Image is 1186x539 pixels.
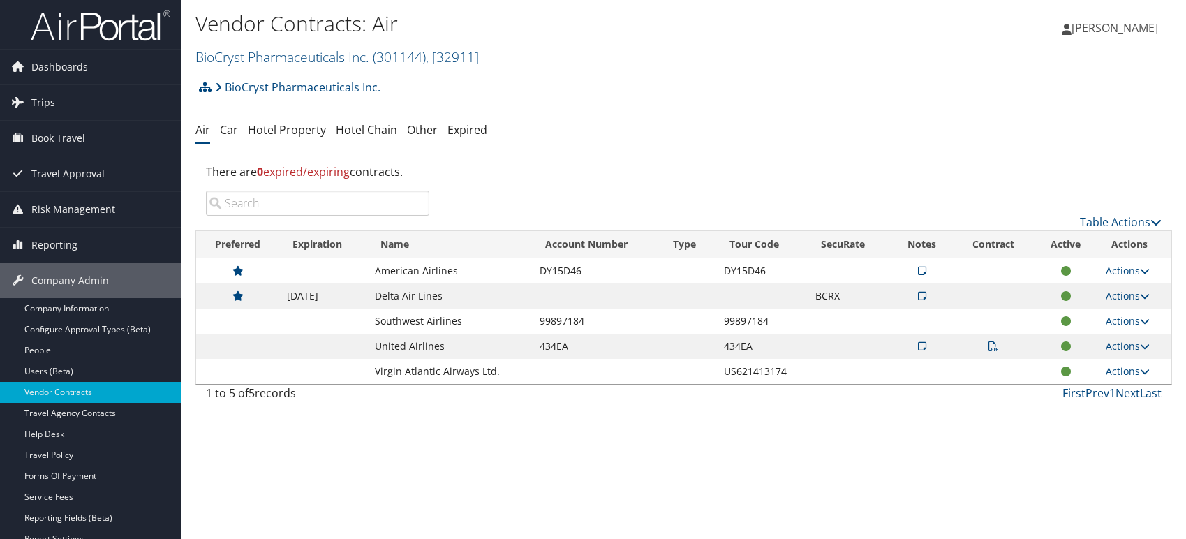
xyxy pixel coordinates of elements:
a: [PERSON_NAME] [1062,7,1172,49]
strong: 0 [257,164,263,179]
td: DY15D46 [717,258,808,283]
a: Actions [1106,314,1150,327]
span: , [ 32911 ] [426,47,479,66]
td: Southwest Airlines [368,309,533,334]
th: Expiration: activate to sort column ascending [280,231,369,258]
h1: Vendor Contracts: Air [195,9,847,38]
td: BCRX [808,283,890,309]
a: Table Actions [1080,214,1162,230]
a: 1 [1109,385,1115,401]
a: Actions [1106,364,1150,378]
a: Last [1140,385,1162,401]
a: Car [220,122,238,138]
th: Name: activate to sort column ascending [368,231,533,258]
span: Risk Management [31,192,115,227]
th: Type: activate to sort column ascending [660,231,718,258]
input: Search [206,191,429,216]
a: Actions [1106,264,1150,277]
th: Preferred: activate to sort column ascending [196,231,280,258]
span: Reporting [31,228,77,263]
img: airportal-logo.png [31,9,170,42]
span: Book Travel [31,121,85,156]
div: There are contracts. [195,153,1172,191]
a: Actions [1106,339,1150,353]
td: 99897184 [533,309,660,334]
span: Dashboards [31,50,88,84]
td: US621413174 [717,359,808,384]
th: Tour Code: activate to sort column ascending [717,231,808,258]
a: Hotel Chain [336,122,397,138]
a: BioCryst Pharmaceuticals Inc. [215,73,380,101]
td: 99897184 [717,309,808,334]
a: Expired [447,122,487,138]
td: [DATE] [280,283,369,309]
td: United Airlines [368,334,533,359]
span: expired/expiring [257,164,350,179]
td: 434EA [717,334,808,359]
span: 5 [249,385,255,401]
a: Next [1115,385,1140,401]
th: Active: activate to sort column ascending [1033,231,1099,258]
th: Account Number: activate to sort column ascending [533,231,660,258]
td: American Airlines [368,258,533,283]
span: Company Admin [31,263,109,298]
th: Contract: activate to sort column ascending [954,231,1033,258]
a: Air [195,122,210,138]
a: First [1062,385,1085,401]
a: Other [407,122,438,138]
span: Trips [31,85,55,120]
a: Actions [1106,289,1150,302]
td: DY15D46 [533,258,660,283]
div: 1 to 5 of records [206,385,429,408]
td: Virgin Atlantic Airways Ltd. [368,359,533,384]
a: Hotel Property [248,122,326,138]
th: Notes: activate to sort column ascending [890,231,954,258]
td: 434EA [533,334,660,359]
a: BioCryst Pharmaceuticals Inc. [195,47,479,66]
span: Travel Approval [31,156,105,191]
td: Delta Air Lines [368,283,533,309]
a: Prev [1085,385,1109,401]
th: SecuRate: activate to sort column ascending [808,231,890,258]
th: Actions [1099,231,1171,258]
span: ( 301144 ) [373,47,426,66]
span: [PERSON_NAME] [1072,20,1158,36]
